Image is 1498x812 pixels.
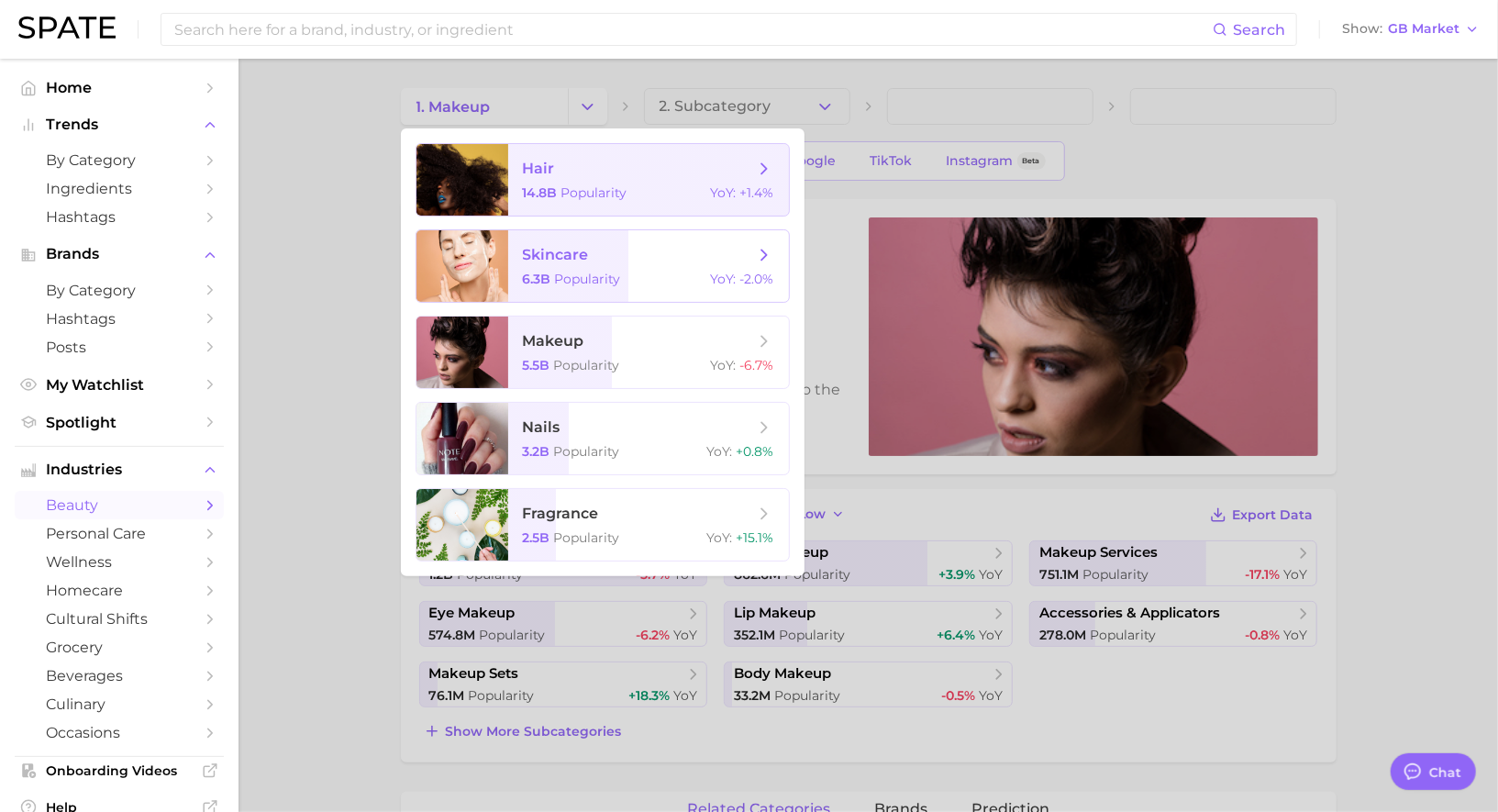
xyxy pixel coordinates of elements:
span: -6.7% [740,357,774,373]
span: +1.4% [740,184,774,201]
span: beauty [46,496,193,514]
span: skincare [523,246,589,263]
span: culinary [46,695,193,713]
span: grocery [46,639,193,656]
a: beverages [15,662,224,690]
span: Show [1342,24,1382,34]
a: by Category [15,146,224,174]
span: Trends [46,117,193,133]
a: beauty [15,491,224,519]
a: personal care [15,519,224,548]
a: My Watchlist [15,371,224,399]
span: nails [523,418,560,436]
span: Home [46,79,193,96]
span: Posts [46,339,193,356]
img: SPATE [18,17,116,39]
button: Brands [15,240,224,268]
input: Search here for a brand, industry, or ingredient [172,14,1213,45]
span: by Category [46,282,193,299]
span: Industries [46,462,193,478]
span: Popularity [555,271,621,287]
span: Hashtags [46,310,193,328]
span: 14.8b [523,184,558,201]
a: wellness [15,548,224,576]
a: grocery [15,633,224,662]
span: Brands [46,246,193,262]
span: Popularity [554,529,620,546]
span: beverages [46,667,193,684]
span: makeup [523,332,584,350]
span: +15.1% [737,529,774,546]
button: Trends [15,111,224,139]
span: YoY : [711,184,737,201]
span: Popularity [554,443,620,460]
span: Onboarding Videos [46,762,193,779]
span: fragrance [523,505,599,522]
a: by Category [15,276,224,305]
span: GB Market [1388,24,1459,34]
a: Home [15,73,224,102]
a: Onboarding Videos [15,757,224,784]
span: Ingredients [46,180,193,197]
span: wellness [46,553,193,571]
a: occasions [15,718,224,747]
span: Hashtags [46,208,193,226]
span: Spotlight [46,414,193,431]
span: YoY : [711,357,737,373]
a: culinary [15,690,224,718]
a: Spotlight [15,408,224,437]
span: YoY : [707,529,733,546]
span: YoY : [711,271,737,287]
span: 2.5b [523,529,550,546]
span: 5.5b [523,357,550,373]
button: ShowGB Market [1337,17,1484,41]
span: homecare [46,582,193,599]
span: Search [1233,21,1285,39]
span: personal care [46,525,193,542]
a: Hashtags [15,305,224,333]
a: Posts [15,333,224,362]
a: Ingredients [15,174,224,203]
span: occasions [46,724,193,741]
ul: Change Category [401,128,804,576]
a: cultural shifts [15,605,224,633]
span: 6.3b [523,271,551,287]
span: +0.8% [737,443,774,460]
span: hair [523,160,555,177]
span: 3.2b [523,443,550,460]
span: by Category [46,151,193,169]
span: Popularity [554,357,620,373]
span: My Watchlist [46,376,193,394]
button: Industries [15,456,224,484]
span: cultural shifts [46,610,193,628]
a: homecare [15,576,224,605]
span: YoY : [707,443,733,460]
a: Hashtags [15,203,224,231]
span: Popularity [561,184,627,201]
span: -2.0% [740,271,774,287]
